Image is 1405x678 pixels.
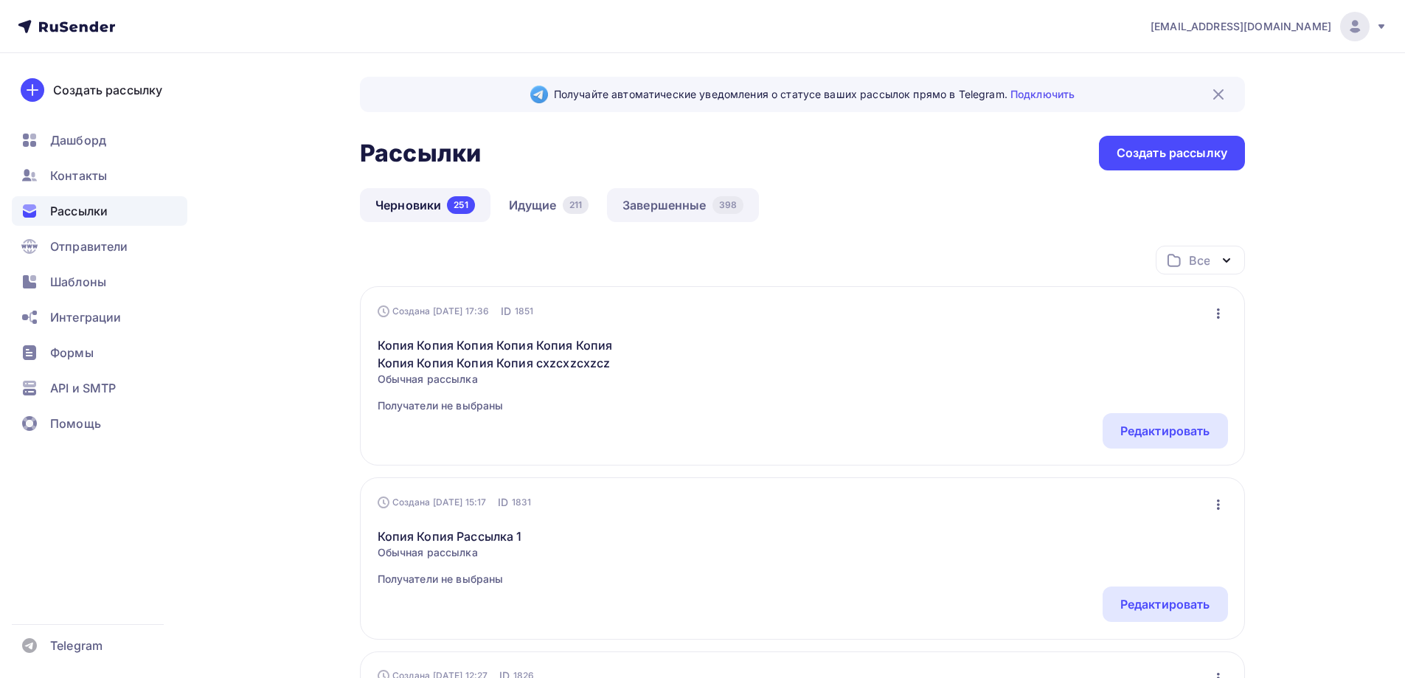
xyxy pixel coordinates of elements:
[378,497,487,508] div: Создана [DATE] 15:17
[12,267,187,297] a: Шаблоны
[50,637,103,654] span: Telegram
[50,238,128,255] span: Отправители
[1120,595,1210,613] div: Редактировать
[498,495,508,510] span: ID
[50,167,107,184] span: Контакты
[563,196,589,214] div: 211
[360,188,490,222] a: Черновики251
[378,398,631,413] span: Получатели не выбраны
[12,161,187,190] a: Контакты
[50,308,121,326] span: Интеграции
[378,545,522,560] span: Обычная рассылка
[1151,12,1387,41] a: [EMAIL_ADDRESS][DOMAIN_NAME]
[378,372,631,387] span: Обычная рассылка
[378,572,522,587] span: Получатели не выбраны
[360,139,481,168] h2: Рассылки
[50,379,116,397] span: API и SMTP
[1010,88,1075,100] a: Подключить
[50,131,106,149] span: Дашборд
[1189,252,1210,269] div: Все
[530,86,548,103] img: Telegram
[50,415,101,432] span: Помощь
[1151,19,1331,34] span: [EMAIL_ADDRESS][DOMAIN_NAME]
[447,196,474,214] div: 251
[50,344,94,362] span: Формы
[493,188,604,222] a: Идущие211
[712,196,743,214] div: 398
[607,188,759,222] a: Завершенные398
[512,495,532,510] span: 1831
[501,304,511,319] span: ID
[12,232,187,261] a: Отправители
[1117,145,1227,162] div: Создать рассылку
[50,202,108,220] span: Рассылки
[515,304,534,319] span: 1851
[1120,422,1210,440] div: Редактировать
[1156,246,1245,274] button: Все
[50,273,106,291] span: Шаблоны
[554,87,1075,102] span: Получайте автоматические уведомления о статусе ваших рассылок прямо в Telegram.
[378,527,522,545] a: Копия Копия Рассылка 1
[12,338,187,367] a: Формы
[378,305,490,317] div: Создана [DATE] 17:36
[53,81,162,99] div: Создать рассылку
[12,125,187,155] a: Дашборд
[12,196,187,226] a: Рассылки
[378,336,631,372] a: Копия Копия Копия Копия Копия Копия Копия Копия Копия Копия cxzcxzcxzcz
